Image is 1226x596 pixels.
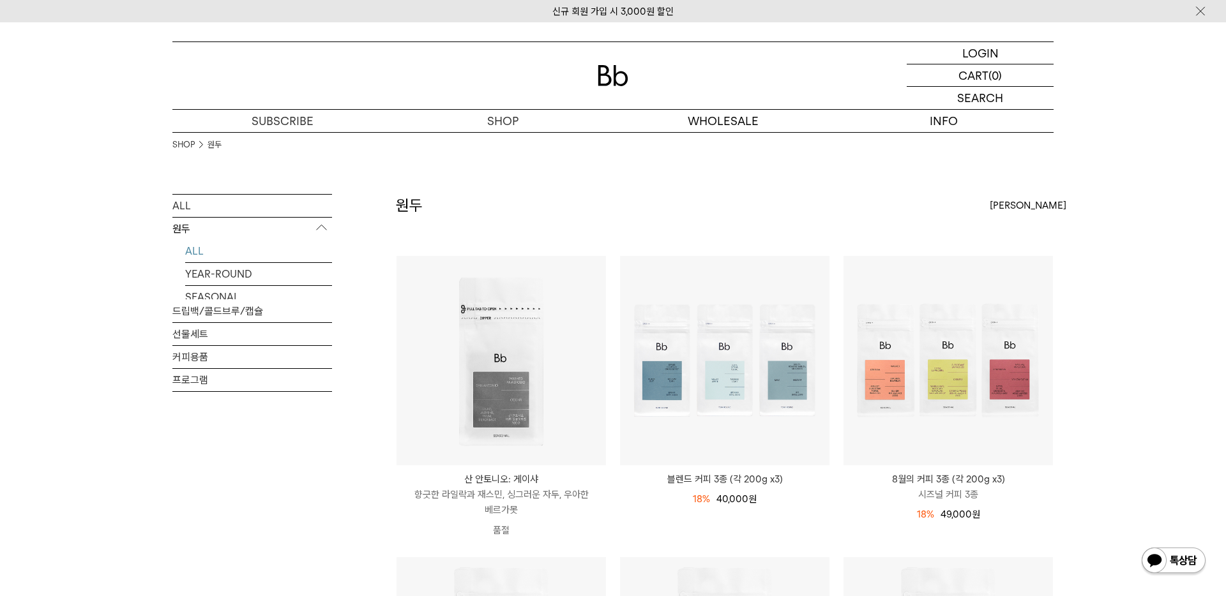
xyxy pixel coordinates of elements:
a: CART (0) [907,64,1054,87]
span: 원 [972,509,980,520]
p: CART [958,64,988,86]
div: 18% [693,491,710,507]
img: 카카오톡 채널 1:1 채팅 버튼 [1140,546,1207,577]
p: WHOLESALE [613,110,833,132]
a: 프로그램 [172,369,332,391]
p: 원두 [172,218,332,241]
div: 18% [917,507,934,522]
a: ALL [185,240,332,262]
span: [PERSON_NAME] [990,198,1066,213]
span: 49,000 [941,509,980,520]
p: 8월의 커피 3종 (각 200g x3) [844,472,1053,487]
a: ALL [172,195,332,217]
a: 8월의 커피 3종 (각 200g x3) 시즈널 커피 3종 [844,472,1053,502]
p: 산 안토니오: 게이샤 [397,472,606,487]
a: 신규 회원 가입 시 3,000원 할인 [552,6,674,17]
p: (0) [988,64,1002,86]
a: 드립백/콜드브루/캡슐 [172,300,332,322]
a: 블렌드 커피 3종 (각 200g x3) [620,472,829,487]
img: 로고 [598,65,628,86]
p: SEARCH [957,87,1003,109]
img: 산 안토니오: 게이샤 [397,256,606,465]
a: LOGIN [907,42,1054,64]
a: 원두 [208,138,222,151]
h2: 원두 [396,195,423,216]
p: LOGIN [962,42,999,64]
p: 향긋한 라일락과 재스민, 싱그러운 자두, 우아한 베르가못 [397,487,606,518]
p: 시즈널 커피 3종 [844,487,1053,502]
a: SUBSCRIBE [172,110,393,132]
a: SEASONAL [185,286,332,308]
p: INFO [833,110,1054,132]
p: 품절 [397,518,606,543]
span: 원 [748,493,757,505]
span: 40,000 [716,493,757,505]
img: 8월의 커피 3종 (각 200g x3) [844,256,1053,465]
a: 커피용품 [172,346,332,368]
a: 산 안토니오: 게이샤 향긋한 라일락과 재스민, 싱그러운 자두, 우아한 베르가못 [397,472,606,518]
img: 블렌드 커피 3종 (각 200g x3) [620,256,829,465]
a: SHOP [393,110,613,132]
a: 선물세트 [172,323,332,345]
a: SHOP [172,138,195,151]
a: YEAR-ROUND [185,263,332,285]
